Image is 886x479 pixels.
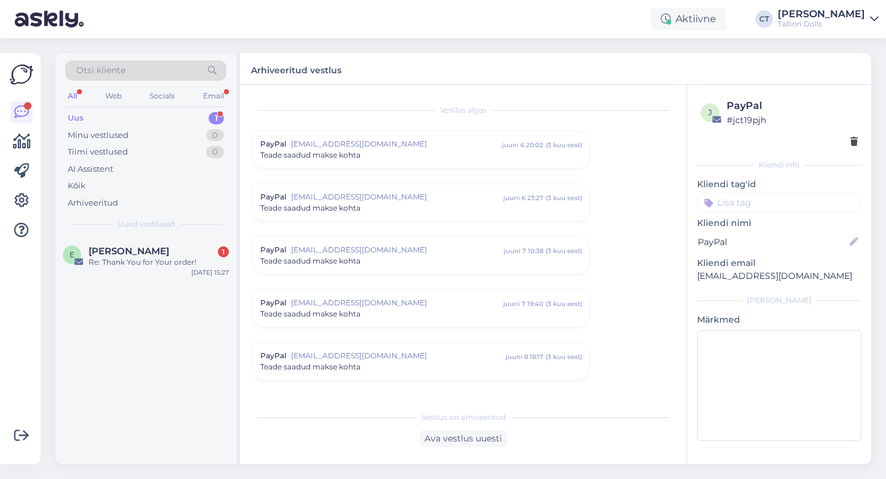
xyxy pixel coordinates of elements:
[260,150,361,161] span: Teade saadud makse kohta
[118,219,175,230] span: Uued vestlused
[68,197,118,209] div: Arhiveeritud
[147,88,177,104] div: Socials
[191,268,229,277] div: [DATE] 15:27
[260,256,361,267] span: Teade saadud makse kohta
[651,8,726,30] div: Aktiivne
[697,217,861,230] p: Kliendi nimi
[421,412,506,423] span: Vestlus on arhiveeritud
[778,9,879,29] a: [PERSON_NAME]Tallinn Dolls
[546,352,582,361] div: ( 3 kuu eest )
[260,191,286,203] span: PayPal
[251,60,341,77] label: Arhiveeritud vestlus
[291,244,504,256] span: [EMAIL_ADDRESS][DOMAIN_NAME]
[89,257,229,268] div: Re: Thank You for Your order!
[697,193,861,212] input: Lisa tag
[546,193,582,203] div: ( 3 kuu eest )
[756,10,773,28] div: CT
[708,108,712,117] span: j
[697,178,861,191] p: Kliendi tag'id
[65,88,79,104] div: All
[291,297,503,308] span: [EMAIL_ADDRESS][DOMAIN_NAME]
[252,105,674,116] div: Vestlus algas
[504,246,543,256] div: juuni 7 10:38
[546,246,582,256] div: ( 3 kuu eest )
[502,140,543,150] div: juuni 6 20:02
[68,146,128,158] div: Tiimi vestlused
[260,297,286,308] span: PayPal
[291,191,503,203] span: [EMAIL_ADDRESS][DOMAIN_NAME]
[218,246,229,257] div: 1
[260,244,286,256] span: PayPal
[206,146,224,158] div: 0
[698,235,847,249] input: Lisa nimi
[697,295,861,306] div: [PERSON_NAME]
[697,270,861,283] p: [EMAIL_ADDRESS][DOMAIN_NAME]
[697,257,861,270] p: Kliendi email
[260,361,361,372] span: Teade saadud makse kohta
[697,159,861,171] div: Kliendi info
[727,99,858,113] div: PayPal
[697,313,861,326] p: Märkmed
[68,112,84,124] div: Uus
[291,350,506,361] span: [EMAIL_ADDRESS][DOMAIN_NAME]
[206,129,224,142] div: 0
[546,140,582,150] div: ( 3 kuu eest )
[260,139,286,150] span: PayPal
[209,112,224,124] div: 1
[546,299,582,308] div: ( 3 kuu eest )
[260,308,361,320] span: Teade saadud makse kohta
[10,63,33,86] img: Askly Logo
[506,352,543,361] div: juuni 8 18:17
[68,163,113,175] div: AI Assistent
[201,88,226,104] div: Email
[76,64,126,77] span: Otsi kliente
[503,299,543,308] div: juuni 7 19:40
[778,19,865,29] div: Tallinn Dolls
[420,430,507,447] div: Ava vestlus uuesti
[68,129,129,142] div: Minu vestlused
[291,139,502,150] span: [EMAIL_ADDRESS][DOMAIN_NAME]
[727,113,858,127] div: # jct19pjh
[260,203,361,214] span: Teade saadud makse kohta
[778,9,865,19] div: [PERSON_NAME]
[70,250,74,259] span: E
[68,180,86,192] div: Kõik
[503,193,543,203] div: juuni 6 23:27
[89,246,169,257] span: Erle Uus
[103,88,124,104] div: Web
[260,350,286,361] span: PayPal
